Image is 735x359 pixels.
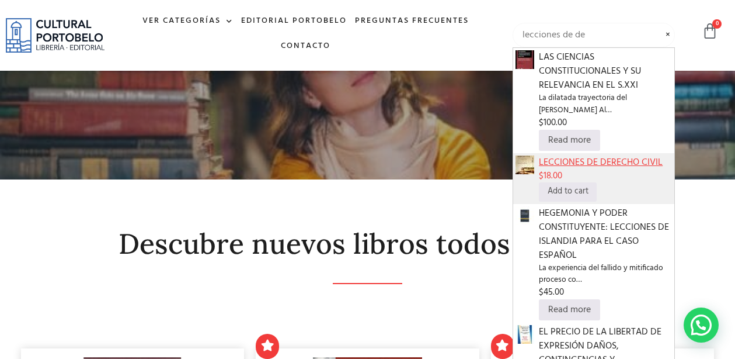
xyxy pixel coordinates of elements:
span: La experiencia del fallido y mitificado proceso co… [539,263,672,286]
span: $ [539,285,544,299]
bdi: 100.00 [539,116,567,130]
h2: Descubre nuevos libros todos los días [21,229,714,260]
img: 9788413598925 [515,50,534,69]
a: 0 [702,23,718,40]
span: LAS CIENCIAS CONSTITUCIONALES Y SU RELEVANCIA EN EL S.XXI [539,50,672,92]
a: LAS CIENCIAS CONSTITUCIONALES Y SU RELEVANCIA EN EL S.XXI [515,52,534,67]
span: La dilatada trayectoria del [PERSON_NAME] Al… [539,92,672,116]
a: LAS CIENCIAS CONSTITUCIONALES Y SU RELEVANCIA EN EL S.XXILa dilatada trayectoria del [PERSON_NAME... [539,50,672,130]
span: Limpiar [661,28,675,29]
img: img20230429_11270214 [515,156,534,174]
a: Editorial Portobelo [237,9,351,34]
bdi: 45.00 [539,285,564,299]
img: hegemonia-y-poder-constituyente-lecciones-de-islandia-para-el-caso-espanol-duo-papel-ebook-2.jpg [515,206,534,225]
a: HEGEMONIA Y PODER CONSTITUYENTE: LECCIONES DE ISLANDIA PARA EL CASO ESPAÑOL [515,208,534,223]
a: Read more about “LAS CIENCIAS CONSTITUCIONALES Y SU RELEVANCIA EN EL S.XXI” [539,130,600,151]
a: Contacto [277,34,335,59]
span: 0 [712,19,722,29]
span: HEGEMONIA Y PODER CONSTITUYENTE: LECCIONES DE ISLANDIA PARA EL CASO ESPAÑOL [539,206,672,263]
span: LECCIONES DE DERECHO CIVIL [539,156,672,170]
a: Ver Categorías [138,9,237,34]
a: Read more about “HEGEMONIA Y PODER CONSTITUYENTE: LECCIONES DE ISLANDIA PARA EL CASO ESPAÑOL” [539,299,600,320]
bdi: 18.00 [539,169,562,183]
a: HEGEMONIA Y PODER CONSTITUYENTE: LECCIONES DE ISLANDIA PARA EL CASO ESPAÑOLLa experiencia del fal... [539,206,672,300]
a: LECCIONES DE DERECHO CIVIL [515,157,534,172]
a: EL PRECIO DE LA LIBERTAD DE EXPRESIÓN DAÑOS, CONTINGENCIAS Y CIUDADANOS [515,327,534,342]
img: el-precio-de-la-libertad-de-expresion-danos-contingencias-y-ciudadanos-2.jpg [515,325,534,344]
span: $ [539,169,544,183]
a: Add to cart: “LECCIONES DE DERECHO CIVIL” [539,182,597,201]
a: LECCIONES DE DERECHO CIVIL$18.00 [539,156,672,183]
input: Búsqueda [513,23,675,47]
a: Preguntas frecuentes [351,9,473,34]
span: $ [539,116,544,130]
